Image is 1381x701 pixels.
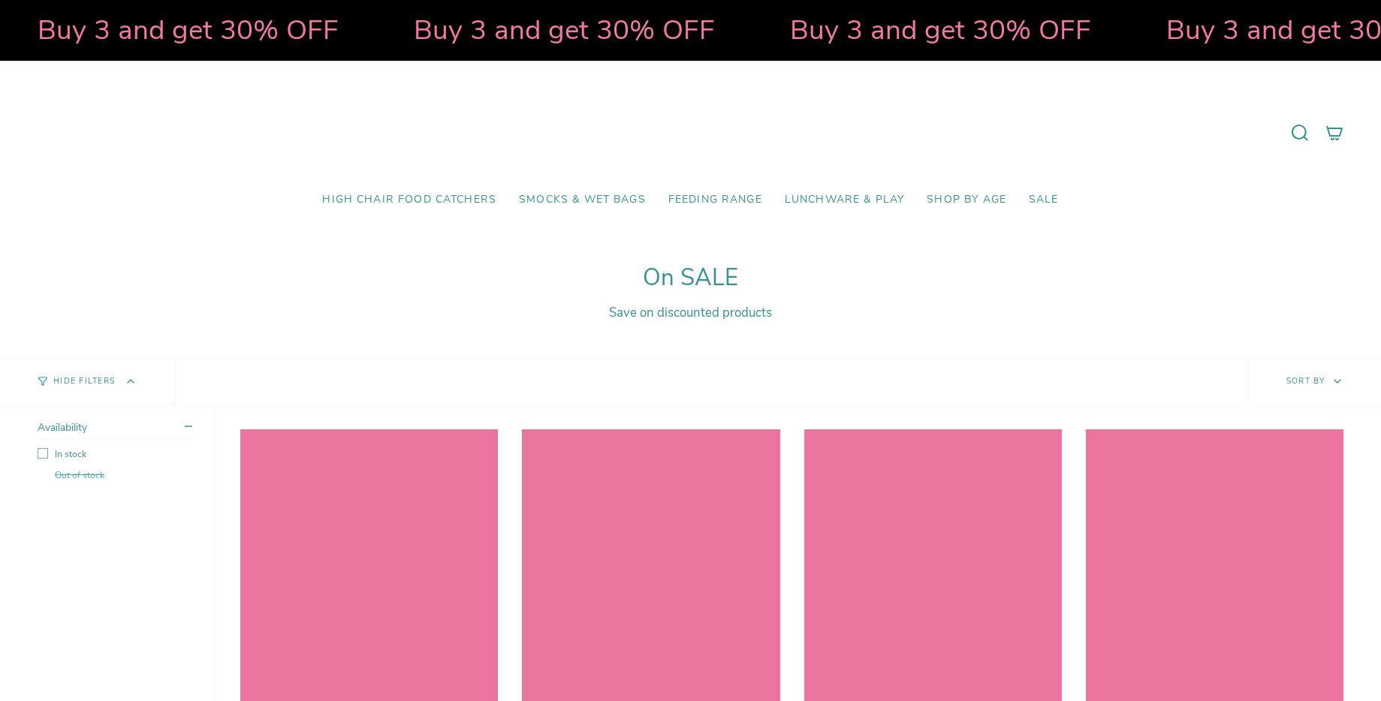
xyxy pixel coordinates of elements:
span: Hide Filters [53,378,115,386]
a: Smocks & Wet Bags [508,182,657,218]
a: SALE [1018,182,1070,218]
a: Mumma’s Little Helpers [561,83,820,182]
span: Sort by [1286,375,1325,387]
span: Smocks & Wet Bags [519,194,646,206]
span: SALE [1029,194,1059,206]
span: Shop by Age [927,194,1006,206]
h1: On SALE [38,264,1343,292]
strong: Buy 3 and get 30% OFF [790,11,1091,49]
a: Lunchware & Play [773,182,915,218]
strong: Buy 3 and get 30% OFF [414,11,715,49]
span: High Chair Food Catchers [322,194,496,206]
a: Shop by Age [915,182,1018,218]
div: Save on discounted products [38,304,1343,321]
label: In stock [38,448,192,460]
strong: Buy 3 and get 30% OFF [38,11,339,49]
span: Feeding Range [668,194,762,206]
summary: Availability [38,420,192,439]
span: Lunchware & Play [785,194,904,206]
a: High Chair Food Catchers [311,182,508,218]
a: Feeding Range [657,182,773,218]
button: Sort by [1248,358,1381,405]
span: Availability [38,420,87,435]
